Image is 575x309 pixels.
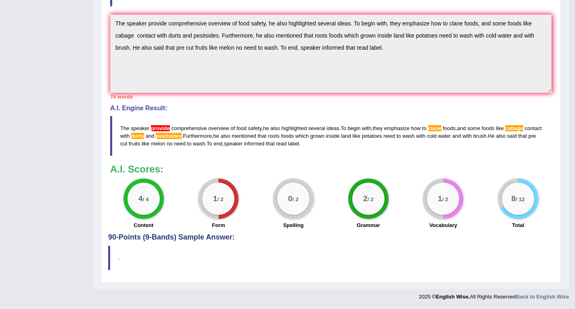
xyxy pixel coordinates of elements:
span: speaker [224,141,243,147]
strong: English Wise. [436,294,470,300]
span: to [397,133,401,139]
span: and [452,133,461,139]
span: with [362,125,371,131]
span: land [341,133,351,139]
span: He [488,133,495,139]
span: wash [402,133,414,139]
span: roots [268,133,280,139]
span: water [438,133,451,139]
span: informed [244,141,265,147]
span: pre [529,133,536,139]
div: 74 words [110,93,552,101]
a: Back to English Wise [516,294,569,300]
span: with [120,133,130,139]
label: Vocabulary [429,221,457,229]
small: / 12 [516,197,525,203]
small: / 2 [368,197,374,203]
div: 2025 © All Rights Reserved [419,289,569,301]
span: To [207,141,212,147]
span: Possible spelling mistake found. (did you mean: darts) [131,133,144,139]
span: that [518,133,527,139]
span: brush [473,133,487,139]
span: potatoes [362,133,382,139]
big: 1 [213,194,218,203]
span: overview [208,125,229,131]
span: that [258,133,267,139]
span: Possible spelling mistake found. (did you mean: plane) [428,125,441,131]
span: Furthermore [183,133,212,139]
span: need [383,133,395,139]
span: also [270,125,280,131]
span: melon [151,141,165,147]
h4: A.I. Engine Result: [110,105,552,112]
label: Total [512,221,524,229]
span: like [353,133,361,139]
span: some [467,125,480,131]
span: comprehensive [171,125,207,131]
span: and [457,125,466,131]
span: of [230,125,235,131]
small: / 2 [293,197,299,203]
span: also [221,133,230,139]
span: Possible typo: you repeated a whitespace (did you mean: ) [523,125,525,131]
blockquote: . [108,246,554,270]
big: 8 [511,194,516,203]
span: end [213,141,222,147]
span: how [411,125,421,131]
span: read [276,141,286,147]
span: Possible spelling mistake found. (did you mean: cabbage) [505,125,523,131]
span: need [174,141,186,147]
label: Spelling [283,221,304,229]
label: Grammar [357,221,380,229]
span: The [120,125,129,131]
big: 0 [288,194,293,203]
span: emphasize [384,125,410,131]
span: said [507,133,517,139]
span: Possible agreement error - use third-person verb forms for singular and mass nouns. (did you mean... [151,125,170,131]
span: label [288,141,299,147]
big: 1 [438,194,443,203]
span: like [142,141,150,147]
span: safety [248,125,262,131]
span: To [341,125,346,131]
span: foods [281,133,294,139]
big: 4 [138,194,143,203]
span: also [496,133,506,139]
span: begin [348,125,361,131]
span: with [416,133,425,139]
span: which [295,133,309,139]
span: they [373,125,383,131]
span: food [236,125,247,131]
span: he [263,125,269,131]
span: contact [525,125,542,131]
span: and [146,133,155,139]
span: several [308,125,325,131]
span: mentioned [232,133,256,139]
small: / 2 [442,197,448,203]
span: that [266,141,275,147]
b: A.I. Scores: [110,164,163,174]
span: with [462,133,472,139]
span: to [187,141,192,147]
label: Form [212,221,225,229]
span: no [167,141,172,147]
span: he [213,133,219,139]
span: cold [427,133,437,139]
small: / 4 [143,197,149,203]
span: highlighted [282,125,307,131]
span: foods [443,125,456,131]
small: / 2 [217,197,224,203]
span: ideas [327,125,339,131]
span: speaker [131,125,149,131]
span: wash [193,141,205,147]
span: like [496,125,504,131]
span: foods [482,125,495,131]
span: inside [326,133,340,139]
span: cut [120,141,127,147]
blockquote: , . , , . , . . , . [110,116,552,156]
span: grown [310,133,324,139]
span: to [422,125,427,131]
label: Content [134,221,153,229]
span: Possible spelling mistake found. (did you mean: pesticides) [156,133,182,139]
